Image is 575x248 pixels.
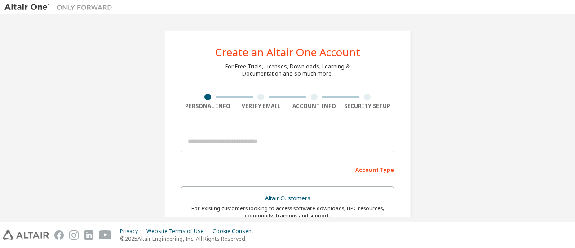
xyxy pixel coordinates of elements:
div: Verify Email [234,103,288,110]
img: youtube.svg [99,230,112,240]
div: For Free Trials, Licenses, Downloads, Learning & Documentation and so much more. [225,63,350,77]
div: Website Terms of Use [146,228,212,235]
div: Cookie Consent [212,228,259,235]
div: Personal Info [181,103,234,110]
img: linkedin.svg [84,230,93,240]
img: facebook.svg [54,230,64,240]
div: Security Setup [341,103,394,110]
div: Account Info [287,103,341,110]
div: For existing customers looking to access software downloads, HPC resources, community, trainings ... [187,205,388,219]
img: instagram.svg [69,230,79,240]
div: Account Type [181,162,394,176]
div: Altair Customers [187,192,388,205]
img: altair_logo.svg [3,230,49,240]
img: Altair One [4,3,117,12]
p: © 2025 Altair Engineering, Inc. All Rights Reserved. [120,235,259,243]
div: Create an Altair One Account [215,47,360,58]
div: Privacy [120,228,146,235]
